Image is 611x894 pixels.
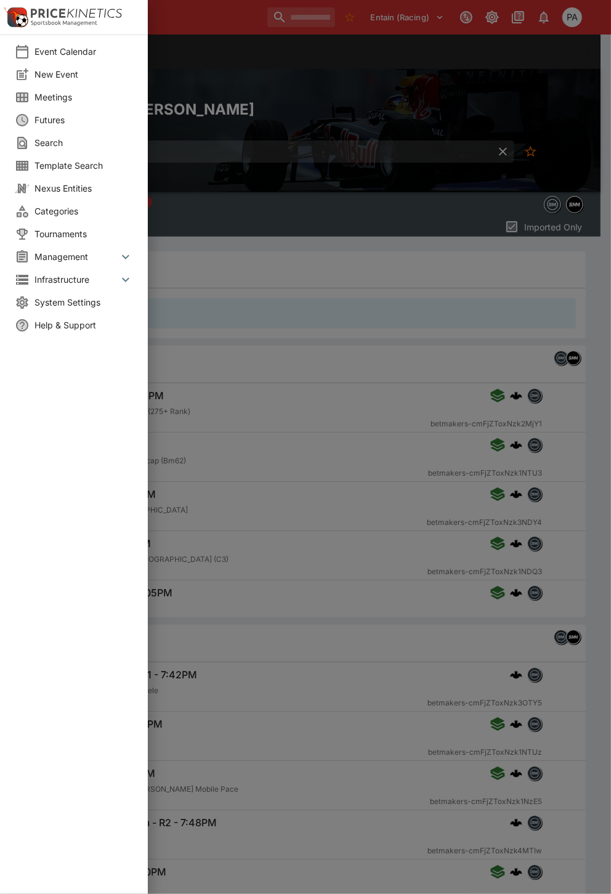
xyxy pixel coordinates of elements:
[34,182,133,195] span: Nexus Entities
[4,5,28,30] img: PriceKinetics Logo
[34,319,133,331] span: Help & Support
[34,250,118,263] span: Management
[34,45,133,58] span: Event Calendar
[34,113,133,126] span: Futures
[34,227,133,240] span: Tournaments
[34,205,133,217] span: Categories
[34,136,133,149] span: Search
[31,9,122,18] img: PriceKinetics
[34,68,133,81] span: New Event
[34,296,133,309] span: System Settings
[34,91,133,104] span: Meetings
[34,273,118,286] span: Infrastructure
[34,159,133,172] span: Template Search
[31,20,97,26] img: Sportsbook Management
